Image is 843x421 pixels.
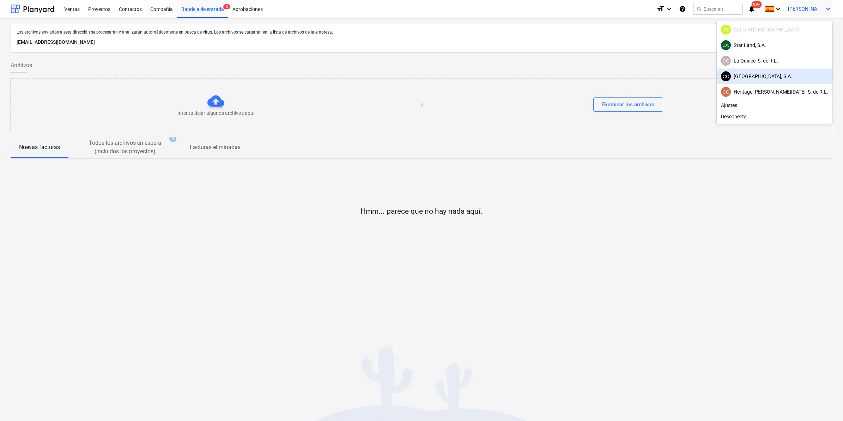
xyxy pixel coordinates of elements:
[808,387,843,421] iframe: Chat Widget
[722,74,729,79] span: CC
[717,100,832,111] div: Ajustes
[717,111,832,122] div: Desconecta.
[721,56,731,66] div: Carlos Cedeno
[722,27,729,32] span: CC
[808,387,843,421] div: Widget de chat
[721,25,731,35] div: Carlos Cedeno
[721,87,828,97] div: Heritage [PERSON_NAME][DATE], S. de R.L.
[721,56,828,66] div: La Quince, S. de R.L.
[722,89,729,95] span: CC
[721,87,731,97] div: Carlos Cedeno
[722,43,729,47] span: CJC
[721,40,731,50] div: Carlos Joel Cedeno
[722,58,729,64] span: CC
[721,40,828,50] div: Star Land, S.A.
[721,71,828,81] div: [GEOGRAPHIC_DATA], S.A.
[721,71,731,81] div: Carlos Cedeno
[721,25,828,35] div: Catiland [GEOGRAPHIC_DATA]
